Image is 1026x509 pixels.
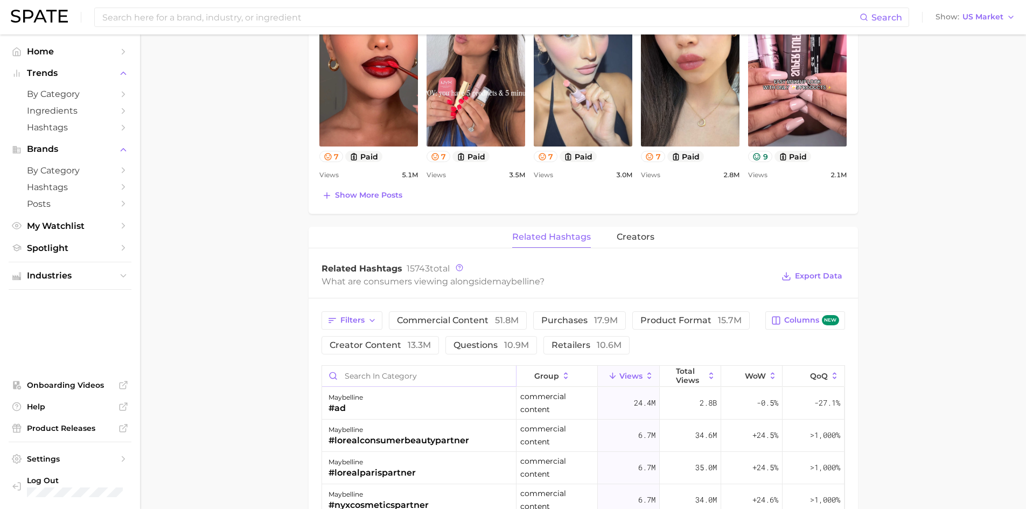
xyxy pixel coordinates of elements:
[27,165,113,176] span: by Category
[9,451,131,467] a: Settings
[512,232,591,242] span: related hashtags
[638,493,655,506] span: 6.7m
[822,315,839,325] span: new
[534,169,553,182] span: Views
[345,151,382,162] button: paid
[667,151,704,162] button: paid
[9,472,131,500] a: Log out. Currently logged in with e-mail bweibel@maybelline.com.
[319,188,405,203] button: Show more posts
[329,466,416,479] div: #lorealparispartner
[619,372,643,380] span: Views
[641,169,660,182] span: Views
[402,169,418,182] span: 5.1m
[9,86,131,102] a: by Category
[319,169,339,182] span: Views
[830,169,847,182] span: 2.1m
[9,141,131,157] button: Brands
[517,366,598,387] button: group
[814,396,840,409] span: -27.1%
[9,240,131,256] a: Spotlight
[9,196,131,212] a: Posts
[534,372,559,380] span: group
[329,488,429,501] div: maybelline
[745,372,766,380] span: WoW
[329,423,469,436] div: maybelline
[322,452,844,484] button: maybelline#lorealparispartnercommercial content6.7m35.0m+24.5%>1,000%
[495,315,519,325] span: 51.8m
[695,493,717,506] span: 34.0m
[718,315,742,325] span: 15.7m
[329,391,363,404] div: maybelline
[9,65,131,81] button: Trends
[700,396,717,409] span: 2.8b
[810,430,840,440] span: >1,000%
[27,380,113,390] span: Onboarding Videos
[9,399,131,415] a: Help
[27,68,113,78] span: Trends
[319,151,344,162] button: 7
[322,263,402,274] span: Related Hashtags
[427,151,451,162] button: 7
[695,461,717,474] span: 35.0m
[774,151,812,162] button: paid
[9,420,131,436] a: Product Releases
[936,14,959,20] span: Show
[520,455,594,480] span: commercial content
[329,434,469,447] div: #lorealconsumerbeautypartner
[329,456,416,469] div: maybelline
[340,316,365,325] span: Filters
[810,462,840,472] span: >1,000%
[676,367,704,384] span: Total Views
[427,169,446,182] span: Views
[795,271,842,281] span: Export Data
[779,269,844,284] button: Export Data
[27,221,113,231] span: My Watchlist
[27,182,113,192] span: Hashtags
[9,162,131,179] a: by Category
[322,387,844,420] button: maybelline#adcommercial content24.4m2.8b-0.5%-27.1%
[27,144,113,154] span: Brands
[27,106,113,116] span: Ingredients
[962,14,1003,20] span: US Market
[27,122,113,133] span: Hashtags
[752,493,778,506] span: +24.6%
[597,340,622,350] span: 10.6m
[9,179,131,196] a: Hashtags
[27,199,113,209] span: Posts
[640,316,742,325] span: product format
[757,396,778,409] span: -0.5%
[660,366,721,387] button: Total Views
[810,372,828,380] span: QoQ
[748,151,772,162] button: 9
[27,46,113,57] span: Home
[322,274,774,289] div: What are consumers viewing alongside ?
[11,10,68,23] img: SPATE
[452,151,490,162] button: paid
[784,315,839,325] span: Columns
[933,10,1018,24] button: ShowUS Market
[541,316,618,325] span: purchases
[27,243,113,253] span: Spotlight
[322,366,516,386] input: Search in category
[634,396,655,409] span: 24.4m
[552,341,622,350] span: retailers
[721,366,783,387] button: WoW
[407,263,450,274] span: total
[329,402,363,415] div: #ad
[638,429,655,442] span: 6.7m
[335,191,402,200] span: Show more posts
[408,340,431,350] span: 13.3m
[695,429,717,442] span: 34.6m
[407,263,430,274] span: 15743
[397,316,519,325] span: commercial content
[594,315,618,325] span: 17.9m
[9,119,131,136] a: Hashtags
[871,12,902,23] span: Search
[322,311,382,330] button: Filters
[9,268,131,284] button: Industries
[617,232,654,242] span: creators
[616,169,632,182] span: 3.0m
[810,494,840,505] span: >1,000%
[27,423,113,433] span: Product Releases
[723,169,739,182] span: 2.8m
